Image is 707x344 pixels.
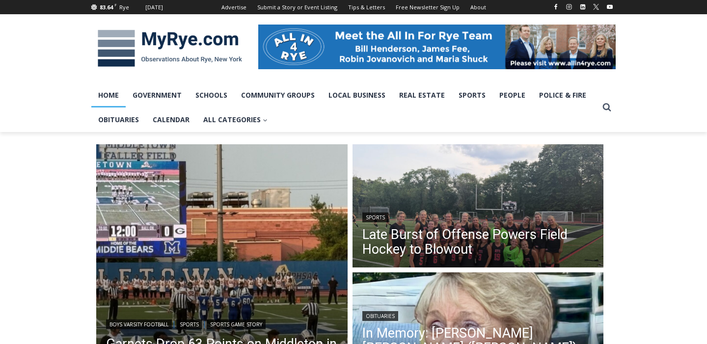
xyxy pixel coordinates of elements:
[146,107,196,132] a: Calendar
[106,318,338,329] div: | |
[176,319,202,329] a: Sports
[322,83,392,107] a: Local Business
[550,1,562,13] a: Facebook
[106,319,172,329] a: Boys Varsity Football
[452,83,492,107] a: Sports
[362,311,398,321] a: Obituaries
[203,114,268,125] span: All Categories
[91,107,146,132] a: Obituaries
[119,3,129,12] div: Rye
[392,83,452,107] a: Real Estate
[353,144,604,270] img: (PHOTO: The 2025 Rye Varsity Field Hockey team after their win vs Ursuline on Friday, September 5...
[590,1,602,13] a: X
[577,1,589,13] a: Linkedin
[91,83,126,107] a: Home
[604,1,616,13] a: YouTube
[196,107,274,132] a: All Categories
[598,99,616,116] button: View Search Form
[145,3,163,12] div: [DATE]
[362,227,594,257] a: Late Burst of Offense Powers Field Hockey to Blowout
[126,83,189,107] a: Government
[91,23,248,74] img: MyRye.com
[563,1,575,13] a: Instagram
[189,83,234,107] a: Schools
[114,2,117,7] span: F
[234,83,322,107] a: Community Groups
[100,3,113,11] span: 83.64
[532,83,593,107] a: Police & Fire
[362,212,388,222] a: Sports
[492,83,532,107] a: People
[258,25,616,69] img: All in for Rye
[207,319,266,329] a: Sports Game Story
[353,144,604,270] a: Read More Late Burst of Offense Powers Field Hockey to Blowout
[91,83,598,132] nav: Primary Navigation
